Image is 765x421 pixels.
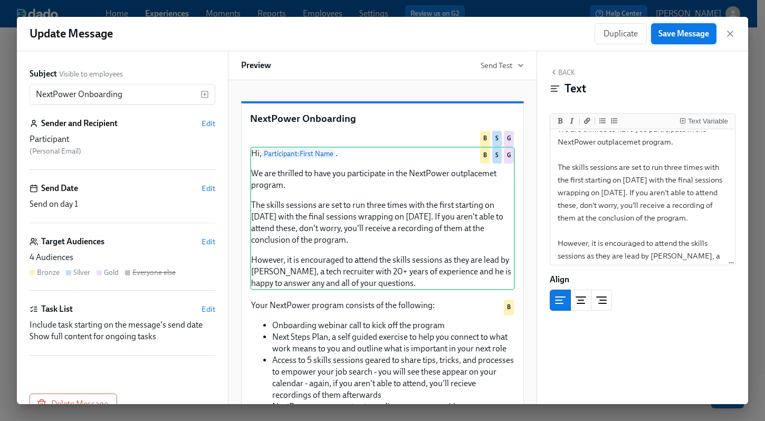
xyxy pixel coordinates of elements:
div: Bronze [37,267,60,278]
span: ( Personal Email ) [30,147,81,156]
label: Align [550,274,569,285]
button: Edit [202,118,215,129]
button: Edit [202,183,215,194]
button: Back [550,68,575,76]
div: Used by Silver audience [492,148,502,164]
span: Duplicate [604,28,638,39]
div: BSG [250,130,515,138]
button: Add bold text [555,116,566,126]
div: Used by Bronze audience [480,131,490,147]
p: NextPower Onboarding [250,112,515,126]
svg: Insert text variable [200,90,209,99]
span: Delete Message [39,399,108,409]
div: Target AudiencesEdit4 AudiencesBronzeSilverGoldEveryone else [30,236,215,291]
button: Save Message [651,23,716,44]
div: Send DateEditSend on day 1 [30,183,215,223]
button: Delete Message [30,394,117,415]
h4: Text [565,81,586,97]
textarea: Hi, {{ participant.firstName }}. We are thrilled to have you participate in the NextPower outplac... [552,92,733,293]
h6: Preview [241,60,271,71]
button: Send Test [481,60,524,71]
div: Used by Silver audience [492,131,502,147]
svg: Right [595,294,608,307]
h6: Sender and Recipient [41,118,118,129]
div: Silver [73,267,90,278]
div: Hi,Participant:First Name. We are thrilled to have you participate in the NextPower outplacemet p... [250,147,515,290]
h6: Target Audiences [41,236,104,247]
div: Participant [30,133,215,145]
div: text alignment [550,290,612,311]
div: Show full content for ongoing tasks [30,331,215,342]
div: Gold [104,267,119,278]
button: Duplicate [595,23,647,44]
button: Insert Text Variable [677,116,730,126]
span: Visible to employees [59,69,123,79]
label: Subject [30,68,57,80]
button: Add italic text [567,116,577,126]
button: Add a link [582,116,592,126]
button: Edit [202,304,215,314]
div: Used by Gold audience [504,131,514,147]
div: Used by Bronze audience [504,300,514,315]
h6: Send Date [41,183,78,194]
button: center aligned [570,290,591,311]
svg: Center [575,294,587,307]
div: Used by Gold audience [504,148,514,164]
div: Send on day 1 [30,198,215,210]
span: Save Message [658,28,709,39]
div: Sender and RecipientEditParticipant (Personal Email) [30,118,215,170]
button: right aligned [591,290,612,311]
h6: Task List [41,303,73,315]
div: Used by Bronze audience [480,148,490,164]
div: Include task starting on the message's send date [30,319,215,331]
button: Edit [202,236,215,247]
div: Task ListEditInclude task starting on the message's send dateShow full content for ongoing tasks [30,303,215,356]
button: Add ordered list [609,116,619,126]
button: left aligned [550,290,571,311]
div: 4 Audiences [30,252,215,263]
div: Text Variable [688,118,728,125]
div: Everyone else [132,267,176,278]
h1: Update Message [30,26,113,42]
svg: Left [554,294,567,307]
button: Add unordered list [597,116,608,126]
